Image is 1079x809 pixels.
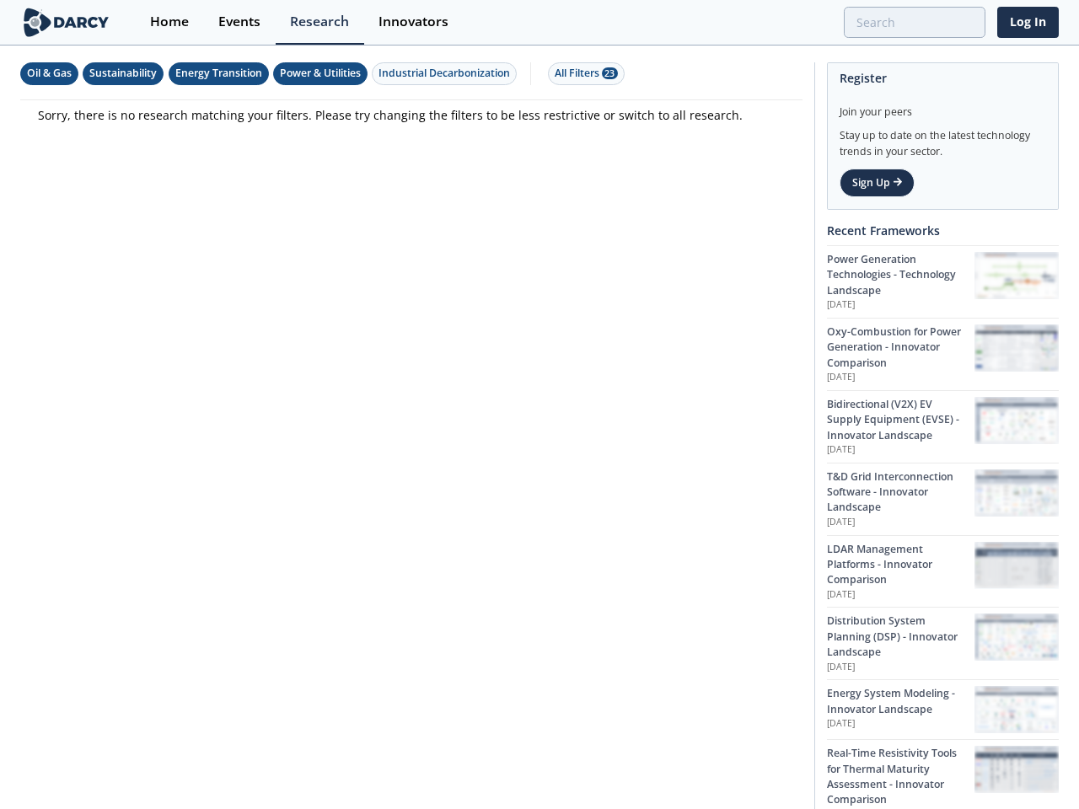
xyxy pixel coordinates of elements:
button: All Filters 23 [548,62,625,85]
div: Power & Utilities [280,66,361,81]
div: Innovators [378,15,448,29]
p: Sorry, there is no research matching your filters. Please try changing the filters to be less res... [38,106,785,124]
a: LDAR Management Platforms - Innovator Comparison [DATE] LDAR Management Platforms - Innovator Com... [827,535,1059,608]
div: Energy System Modeling - Innovator Landscape [827,686,974,717]
p: [DATE] [827,516,974,529]
a: Log In [997,7,1059,38]
div: Real-Time Resistivity Tools for Thermal Maturity Assessment - Innovator Comparison [827,746,974,808]
div: Distribution System Planning (DSP) - Innovator Landscape [827,613,974,660]
div: T&D Grid Interconnection Software - Innovator Landscape [827,469,974,516]
p: [DATE] [827,717,974,731]
div: Events [218,15,260,29]
img: logo-wide.svg [20,8,112,37]
a: Power Generation Technologies - Technology Landscape [DATE] Power Generation Technologies - Techn... [827,245,1059,318]
a: Sign Up [840,169,915,197]
button: Industrial Decarbonization [372,62,517,85]
a: Oxy-Combustion for Power Generation - Innovator Comparison [DATE] Oxy-Combustion for Power Genera... [827,318,1059,390]
p: [DATE] [827,661,974,674]
div: Sustainability [89,66,157,81]
a: Bidirectional (V2X) EV Supply Equipment (EVSE) - Innovator Landscape [DATE] Bidirectional (V2X) E... [827,390,1059,463]
div: Home [150,15,189,29]
div: LDAR Management Platforms - Innovator Comparison [827,542,974,588]
p: [DATE] [827,298,974,312]
div: Join your peers [840,93,1046,120]
div: Oxy-Combustion for Power Generation - Innovator Comparison [827,324,974,371]
span: 23 [602,67,618,79]
p: [DATE] [827,588,974,602]
div: Research [290,15,349,29]
input: Advanced Search [844,7,985,38]
div: Stay up to date on the latest technology trends in your sector. [840,120,1046,159]
button: Oil & Gas [20,62,78,85]
a: Energy System Modeling - Innovator Landscape [DATE] Energy System Modeling - Innovator Landscape ... [827,679,1059,739]
div: Power Generation Technologies - Technology Landscape [827,252,974,298]
div: Oil & Gas [27,66,72,81]
button: Power & Utilities [273,62,368,85]
div: All Filters [555,66,618,81]
button: Energy Transition [169,62,269,85]
div: Energy Transition [175,66,262,81]
div: Register [840,63,1046,93]
div: Bidirectional (V2X) EV Supply Equipment (EVSE) - Innovator Landscape [827,397,974,443]
p: [DATE] [827,371,974,384]
button: Sustainability [83,62,164,85]
a: T&D Grid Interconnection Software - Innovator Landscape [DATE] T&D Grid Interconnection Software ... [827,463,1059,535]
div: Industrial Decarbonization [378,66,510,81]
div: Recent Frameworks [827,216,1059,245]
p: [DATE] [827,443,974,457]
a: Distribution System Planning (DSP) - Innovator Landscape [DATE] Distribution System Planning (DSP... [827,607,1059,679]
